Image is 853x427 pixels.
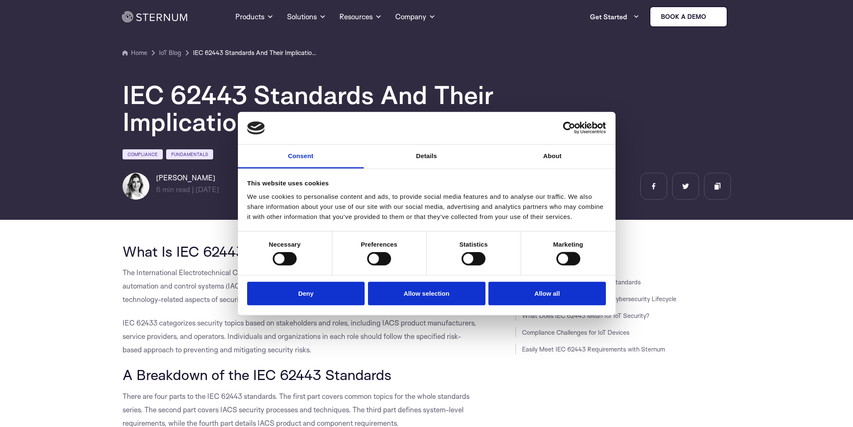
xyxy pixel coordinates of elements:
a: Products [235,2,274,32]
a: Consent [238,145,364,169]
strong: Preferences [361,241,397,248]
span: min read | [156,185,194,194]
img: Shlomit Cymbalista [123,173,149,200]
a: Usercentrics Cookiebot - opens in a new window [532,122,606,134]
img: sternum iot [710,13,716,20]
p: The International Electrotechnical Commission (IEC) 62443 is a set of cybersecurity standards for... [123,266,477,306]
a: Details [364,145,490,169]
button: Deny [247,281,365,305]
strong: Marketing [553,241,583,248]
h1: IEC 62443 Standards And Their Implications For IoT Security [123,81,626,135]
a: Compliance Challenges for IoT Devices [522,328,629,336]
button: Allow all [488,281,606,305]
span: 6 [156,185,161,194]
strong: Statistics [459,241,488,248]
h2: What Is IEC 62443 [123,243,477,259]
a: Fundamentals [166,149,213,159]
a: IEC 62443 Standards And Their Implications For IoT Security [193,48,319,58]
h3: JUMP TO SECTION [515,243,731,250]
a: Easily Meet IEC 62443 Requirements with Sternum [522,345,665,353]
img: logo [247,121,265,135]
div: This website uses cookies [247,178,606,188]
div: We use cookies to personalise content and ads, to provide social media features and to analyse ou... [247,192,606,222]
a: Company [395,2,436,32]
span: [DATE] [196,185,219,194]
a: Home [123,48,147,58]
a: Book a demo [650,6,728,27]
h2: A Breakdown of the IEC 62443 Standards [123,367,477,383]
h6: [PERSON_NAME] [156,173,219,183]
a: Compliance [123,149,163,159]
strong: Necessary [269,241,301,248]
a: Get Started [590,8,639,25]
p: IEC 62433 categorizes security topics based on stakeholders and roles, including IACS product man... [123,316,477,357]
a: What Does IEC 62443 Mean for IoT Security? [522,312,650,320]
button: Allow selection [368,281,485,305]
a: Resources [339,2,382,32]
a: About [490,145,616,169]
a: Solutions [287,2,326,32]
a: IoT Blog [159,48,181,58]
